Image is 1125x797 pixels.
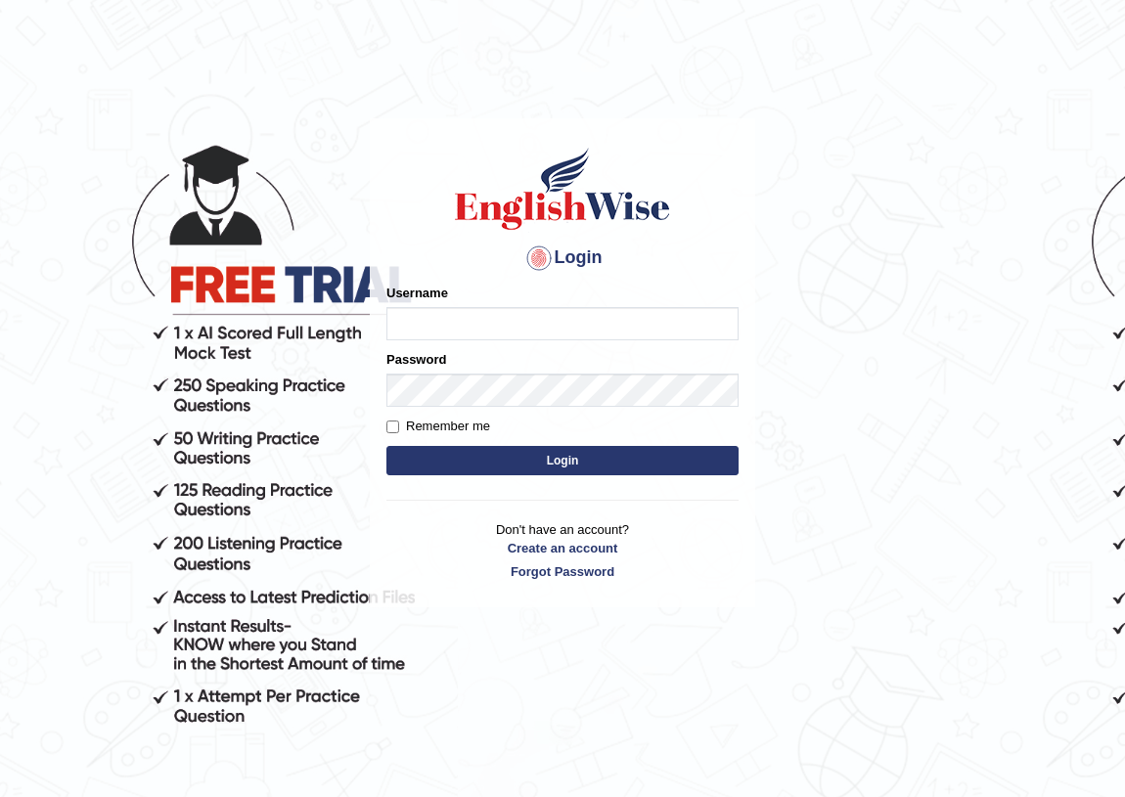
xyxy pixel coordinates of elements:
[386,350,446,369] label: Password
[386,243,739,274] h4: Login
[386,539,739,557] a: Create an account
[386,446,739,475] button: Login
[386,520,739,581] p: Don't have an account?
[386,284,448,302] label: Username
[451,145,674,233] img: Logo of English Wise sign in for intelligent practice with AI
[386,562,739,581] a: Forgot Password
[386,417,490,436] label: Remember me
[386,421,399,433] input: Remember me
